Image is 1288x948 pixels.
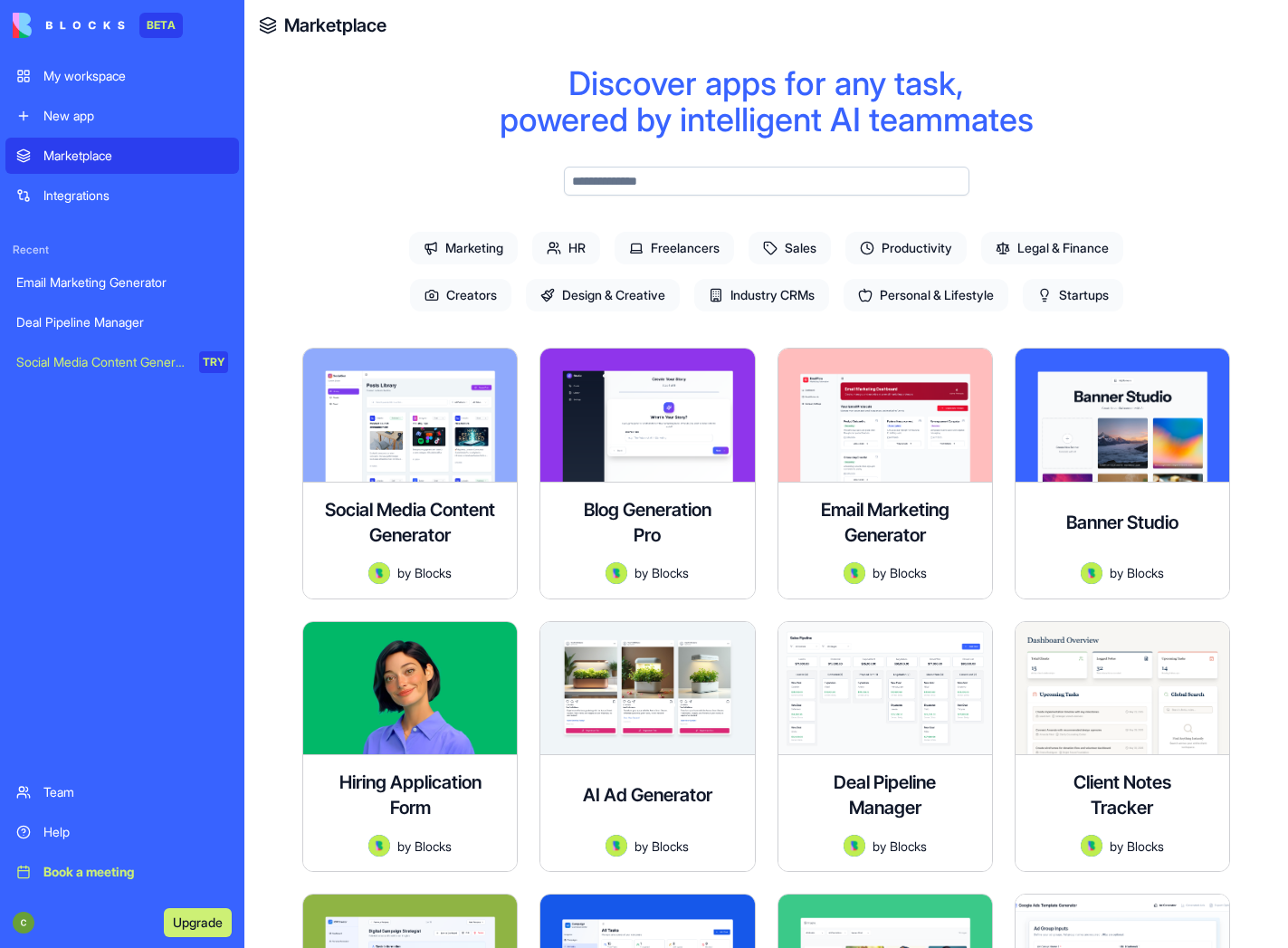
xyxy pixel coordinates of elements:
span: Blocks [890,563,927,582]
span: by [397,563,411,582]
img: ACg8ocKpaIRooS_hwxZK-2v2Elt9IRfIKrRIO123ylAUqRET4xCtBg=s96-c [13,912,34,934]
span: by [397,837,411,856]
a: Upgrade [164,913,232,931]
img: Avatar [1081,835,1102,857]
img: Avatar [368,835,390,857]
a: New app [5,98,239,134]
span: Freelancers [615,232,734,264]
span: by [634,563,648,582]
span: Startups [1023,279,1123,311]
span: by [634,837,648,856]
img: Avatar [368,562,390,584]
img: Avatar [1081,562,1102,584]
span: Blocks [415,563,452,582]
span: Sales [749,232,831,264]
a: BETA [13,13,183,38]
a: My workspace [5,58,239,94]
a: Blog Generation ProAvatarbyBlocks [539,348,755,599]
a: AI Ad GeneratorAvatarbyBlocks [539,621,755,873]
h4: Client Notes Tracker [1050,770,1195,820]
a: Marketplace [284,13,386,38]
div: Email Marketing Generator [16,273,228,292]
h4: Email Marketing Generator [793,497,978,548]
div: Help [43,823,228,841]
span: Blocks [652,563,689,582]
span: Blocks [890,837,927,856]
a: Deal Pipeline Manager [5,304,239,340]
div: Social Media Content Generator [16,353,186,371]
h4: Blog Generation Pro [575,497,720,548]
span: Productivity [845,232,967,264]
span: Blocks [1127,563,1164,582]
img: Avatar [606,562,627,584]
a: Social Media Content GeneratorTRY [5,344,239,380]
span: Design & Creative [526,279,680,311]
h4: AI Ad Generator [583,782,712,808]
span: Blocks [1127,837,1164,856]
span: by [1110,563,1123,582]
a: Hiring Application FormAvatarbyBlocks [302,621,518,873]
div: Marketplace [43,147,228,165]
div: Deal Pipeline Manager [16,313,228,331]
a: Banner StudioAvatarbyBlocks [1015,348,1230,599]
a: Client Notes TrackerAvatarbyBlocks [1015,621,1230,873]
span: Blocks [415,837,452,856]
span: Industry CRMs [694,279,829,311]
a: Social Media Content GeneratorAvatarbyBlocks [302,348,518,599]
h4: Banner Studio [1066,510,1178,535]
span: Creators [410,279,511,311]
div: Book a meeting [43,863,228,881]
div: Integrations [43,187,228,205]
span: by [873,563,886,582]
a: Team [5,774,239,810]
div: Team [43,783,228,801]
a: Help [5,814,239,850]
span: HR [532,232,600,264]
a: Integrations [5,177,239,214]
div: New app [43,107,228,125]
h4: Hiring Application Form [338,770,482,820]
div: Discover apps for any task, powered by intelligent AI teammates [302,65,1230,138]
img: Avatar [606,835,627,857]
a: Email Marketing Generator [5,264,239,301]
h4: Social Media Content Generator [318,497,502,548]
div: My workspace [43,67,228,85]
span: by [873,837,886,856]
div: BETA [139,13,183,38]
a: Marketplace [5,138,239,174]
a: Email Marketing GeneratorAvatarbyBlocks [778,348,993,599]
h4: Deal Pipeline Manager [813,770,958,820]
img: logo [13,13,125,38]
span: Marketing [409,232,518,264]
span: Personal & Lifestyle [844,279,1008,311]
button: Upgrade [164,908,232,937]
a: Deal Pipeline ManagerAvatarbyBlocks [778,621,993,873]
a: Book a meeting [5,854,239,890]
img: Avatar [844,562,865,584]
div: TRY [199,351,228,373]
span: Blocks [652,837,689,856]
span: by [1110,837,1123,856]
span: Legal & Finance [981,232,1123,264]
span: Recent [5,243,239,257]
img: Avatar [844,835,865,857]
